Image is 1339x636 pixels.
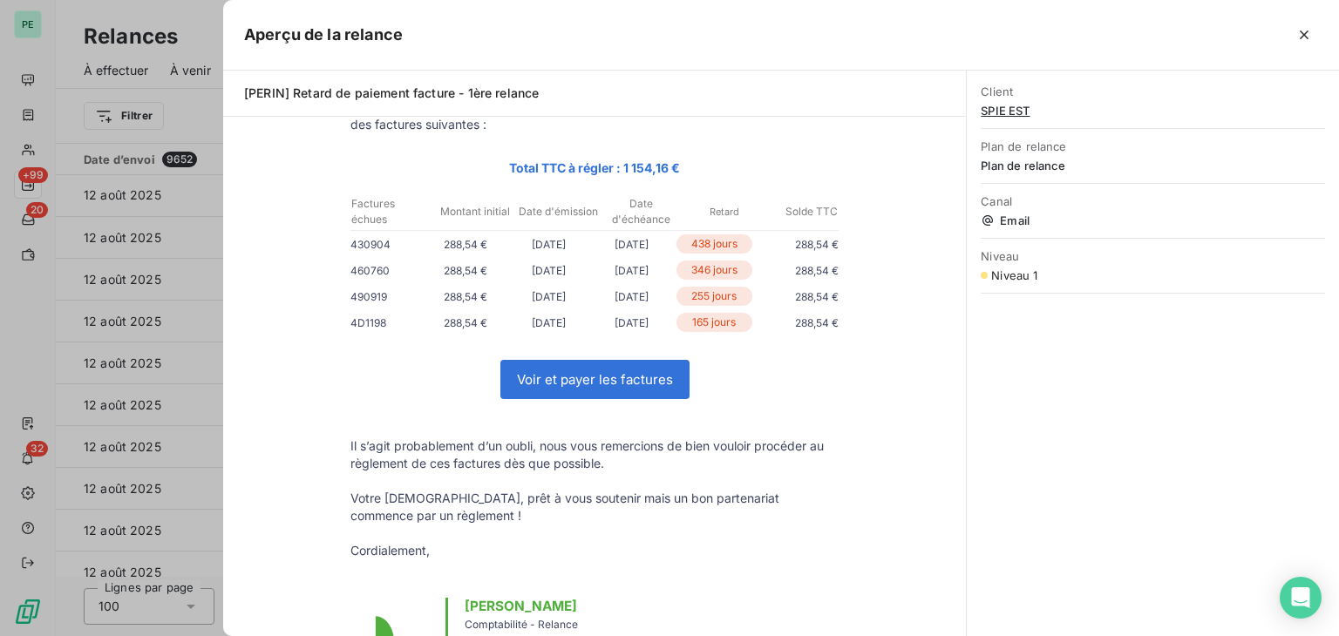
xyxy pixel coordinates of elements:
[350,490,839,524] p: Votre [DEMOGRAPHIC_DATA], prêt à vous soutenir mais un bon partenariat commence par un règlement !
[981,104,1325,118] span: SPIE EST
[350,437,839,472] p: Il s’agit probablement d’un oubli, nous vous remercions de bien vouloir procéder au règlement de ...
[424,261,506,280] p: 288,54 €
[350,261,424,280] p: 460760
[676,234,752,254] p: 438 jours
[601,196,682,227] p: Date d'échéance
[506,235,589,254] p: [DATE]
[350,288,424,306] p: 490919
[351,196,432,227] p: Factures échues
[424,314,506,332] p: 288,54 €
[981,194,1325,208] span: Canal
[424,288,506,306] p: 288,54 €
[350,314,424,332] p: 4D1198
[350,158,839,178] p: Total TTC à régler : 1 154,16 €
[506,261,589,280] p: [DATE]
[756,235,839,254] p: 288,54 €
[756,261,839,280] p: 288,54 €
[590,314,673,332] p: [DATE]
[590,261,673,280] p: [DATE]
[350,235,424,254] p: 430904
[756,288,839,306] p: 288,54 €
[501,361,689,398] a: Voir et payer les factures
[434,204,515,220] p: Montant initial
[518,204,599,220] p: Date d'émission
[506,288,589,306] p: [DATE]
[766,204,838,220] p: Solde TTC
[465,618,578,631] span: Comptabilité - Relance
[1280,577,1322,619] div: Open Intercom Messenger
[981,213,1325,227] span: Email
[465,598,577,614] span: [PERSON_NAME]
[676,260,752,280] p: 346 jours
[676,313,752,332] p: 165 jours
[244,23,403,47] h5: Aperçu de la relance
[350,542,839,559] p: Cordialement,
[590,288,673,306] p: [DATE]
[424,235,506,254] p: 288,54 €
[981,85,1325,98] span: Client
[756,314,839,332] p: 288,54 €
[981,159,1325,173] span: Plan de relance
[981,249,1325,263] span: Niveau
[590,235,673,254] p: [DATE]
[683,204,765,220] p: Retard
[244,85,539,100] span: [PERIN] Retard de paiement facture - 1ère relance
[981,139,1325,153] span: Plan de relance
[991,268,1037,282] span: Niveau 1
[676,287,752,306] p: 255 jours
[506,314,589,332] p: [DATE]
